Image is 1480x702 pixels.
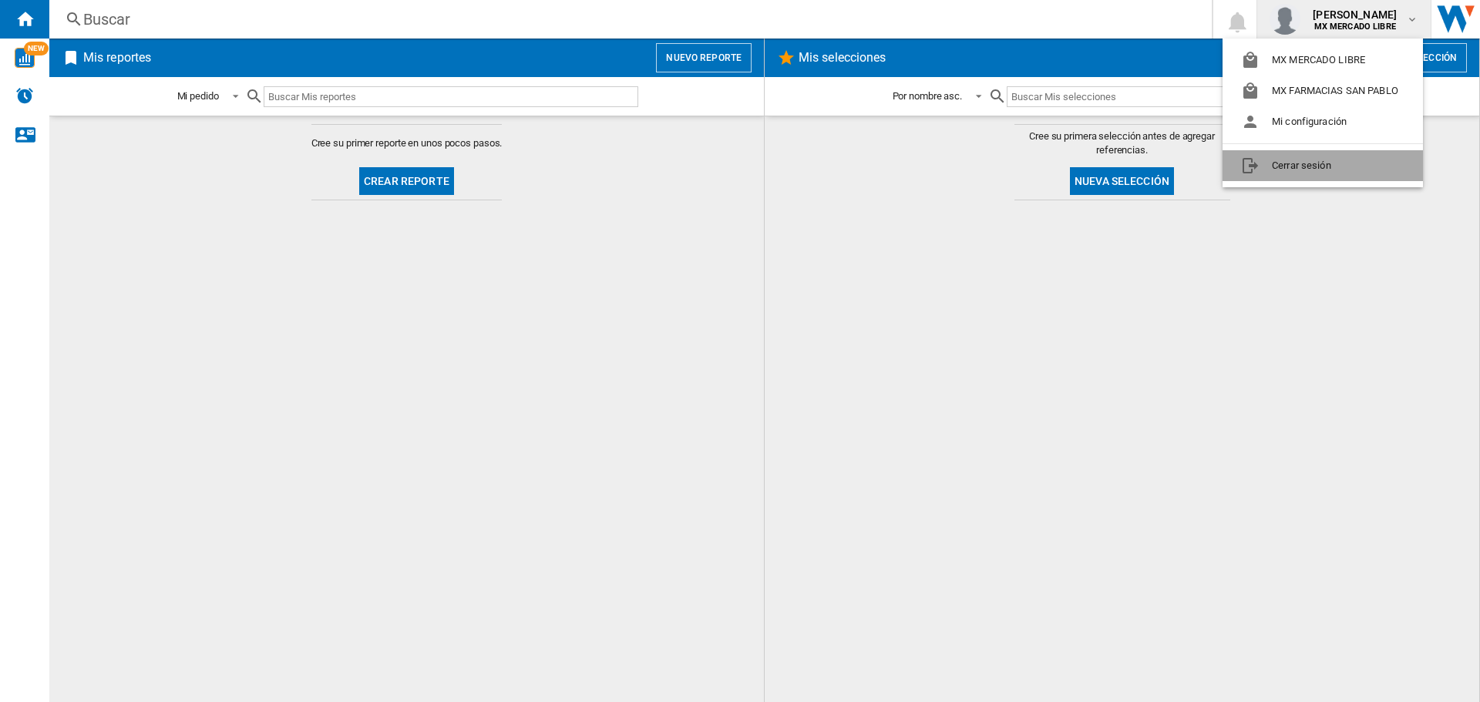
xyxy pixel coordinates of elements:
[1223,76,1423,106] button: MX FARMACIAS SAN PABLO
[1223,45,1423,76] button: MX MERCADO LIBRE
[1223,106,1423,137] button: Mi configuración
[1223,150,1423,181] button: Cerrar sesión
